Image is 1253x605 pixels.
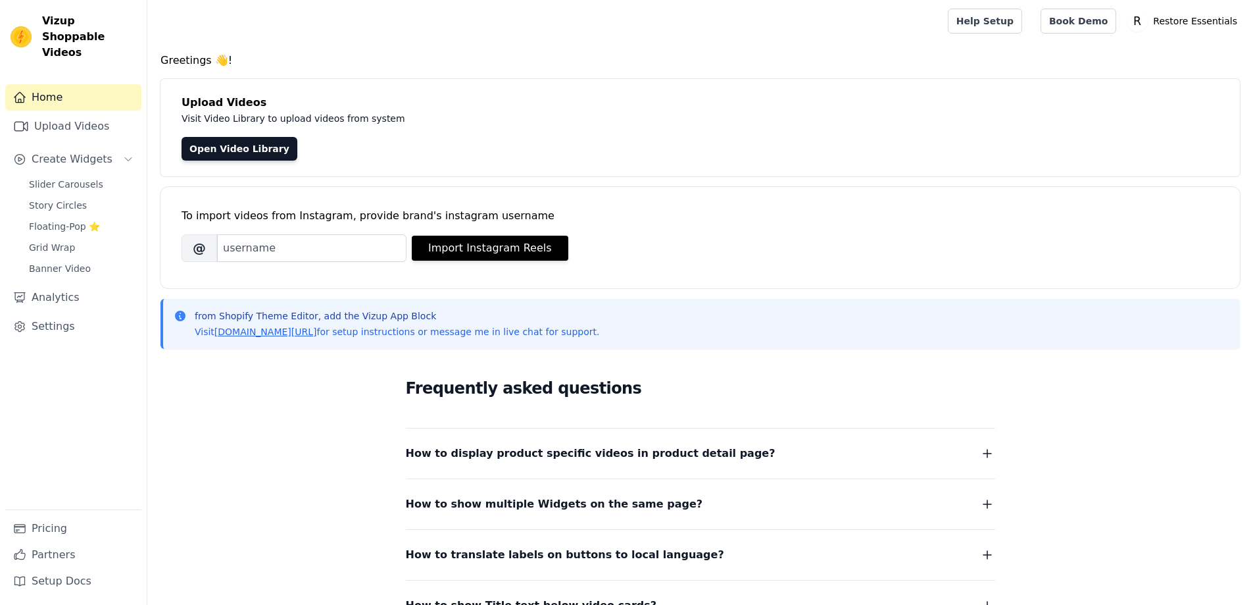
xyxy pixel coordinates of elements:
[1127,9,1242,33] button: R Restore Essentials
[11,26,32,47] img: Vizup
[29,262,91,275] span: Banner Video
[195,325,599,338] p: Visit for setup instructions or message me in live chat for support.
[160,53,1240,68] h4: Greetings 👋!
[42,13,136,61] span: Vizup Shoppable Videos
[406,546,995,564] button: How to translate labels on buttons to local language?
[948,9,1022,34] a: Help Setup
[29,220,100,233] span: Floating-Pop ⭐
[21,238,141,257] a: Grid Wrap
[182,95,1219,111] h4: Upload Videos
[1133,14,1141,28] text: R
[406,495,703,513] span: How to show multiple Widgets on the same page?
[29,199,87,212] span: Story Circles
[182,234,217,262] span: @
[5,515,141,542] a: Pricing
[1148,9,1242,33] p: Restore Essentials
[412,236,568,261] button: Import Instagram Reels
[29,241,75,254] span: Grid Wrap
[21,175,141,194] a: Slider Carousels
[1041,9,1116,34] a: Book Demo
[406,495,995,513] button: How to show multiple Widgets on the same page?
[29,178,103,191] span: Slider Carousels
[195,309,599,323] p: from Shopify Theme Editor, add the Vizup App Block
[182,137,297,161] a: Open Video Library
[5,284,141,311] a: Analytics
[32,151,112,167] span: Create Widgets
[5,113,141,140] a: Upload Videos
[182,208,1219,224] div: To import videos from Instagram, provide brand's instagram username
[182,111,771,126] p: Visit Video Library to upload videos from system
[406,444,775,463] span: How to display product specific videos in product detail page?
[5,84,141,111] a: Home
[21,259,141,278] a: Banner Video
[406,444,995,463] button: How to display product specific videos in product detail page?
[5,542,141,568] a: Partners
[21,217,141,236] a: Floating-Pop ⭐
[21,196,141,215] a: Story Circles
[217,234,406,262] input: username
[5,313,141,340] a: Settings
[406,546,724,564] span: How to translate labels on buttons to local language?
[5,568,141,594] a: Setup Docs
[406,375,995,402] h2: Frequently asked questions
[5,146,141,172] button: Create Widgets
[214,327,317,337] a: [DOMAIN_NAME][URL]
